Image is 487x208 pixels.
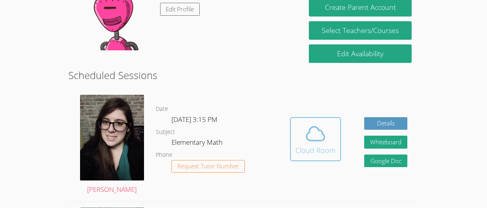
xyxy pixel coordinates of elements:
button: Cloud Room [290,117,341,161]
button: Whiteboard [364,136,407,149]
dt: Date [156,104,168,114]
dt: Subject [156,127,175,137]
span: [DATE] 3:15 PM [171,115,217,124]
div: Cloud Room [295,145,336,156]
button: Request Tutor Number [171,160,245,173]
a: Edit Availability [309,44,412,63]
dd: Elementary Math [171,137,224,150]
dt: Phone [156,150,172,160]
a: Details [364,117,407,130]
h2: Scheduled Sessions [68,68,419,83]
a: Select Teachers/Courses [309,21,412,40]
a: Google Doc [364,155,407,168]
a: [PERSON_NAME] [80,95,144,195]
a: Edit Profile [160,3,200,16]
span: Request Tutor Number [177,163,239,169]
img: avatar.png [80,95,144,180]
